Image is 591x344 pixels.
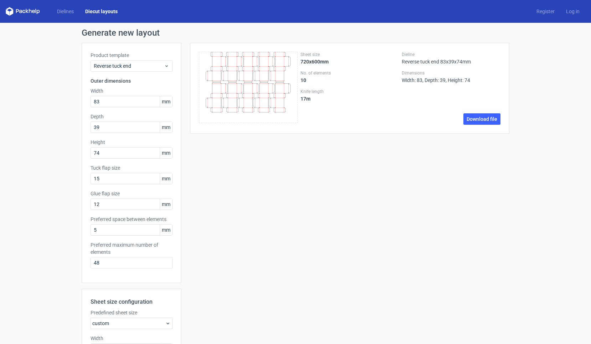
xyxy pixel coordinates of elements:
[91,309,173,316] label: Predefined sheet size
[94,62,164,70] span: Reverse tuck end
[91,77,173,84] h3: Outer dimensions
[300,59,329,65] strong: 720x600mm
[160,148,172,158] span: mm
[160,122,172,133] span: mm
[91,335,173,342] label: Width
[300,52,399,57] label: Sheet size
[402,52,500,65] div: Reverse tuck end 83x39x74mm
[91,190,173,197] label: Glue flap size
[91,52,173,59] label: Product template
[300,89,399,94] label: Knife length
[531,8,560,15] a: Register
[91,216,173,223] label: Preferred space between elements
[91,164,173,171] label: Tuck flap size
[91,87,173,94] label: Width
[402,70,500,76] label: Dimensions
[160,96,172,107] span: mm
[160,225,172,235] span: mm
[560,8,585,15] a: Log in
[160,199,172,210] span: mm
[79,8,123,15] a: Diecut layouts
[402,52,500,57] label: Dieline
[91,139,173,146] label: Height
[82,29,509,37] h1: Generate new layout
[300,96,310,102] strong: 17 m
[91,318,173,329] div: custom
[300,70,399,76] label: No. of elements
[91,298,173,306] h2: Sheet size configuration
[160,173,172,184] span: mm
[91,113,173,120] label: Depth
[402,70,500,83] div: Width: 83, Depth: 39, Height: 74
[51,8,79,15] a: Dielines
[300,77,306,83] strong: 10
[463,113,500,125] a: Download file
[91,241,173,256] label: Preferred maximum number of elements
